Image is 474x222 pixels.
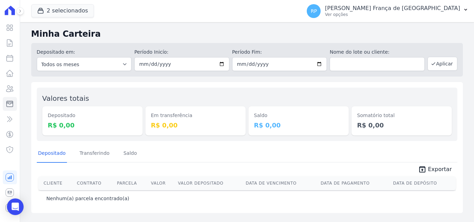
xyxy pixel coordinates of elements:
[37,145,67,163] a: Depositado
[428,57,457,71] button: Aplicar
[37,49,75,55] label: Depositado em:
[318,176,390,190] th: Data de Pagamento
[74,176,114,190] th: Contrato
[301,1,474,21] button: RP [PERSON_NAME] França de [GEOGRAPHIC_DATA] Ver opções
[357,121,446,130] dd: R$ 0,00
[148,176,175,190] th: Valor
[31,4,94,17] button: 2 selecionados
[7,198,24,215] div: Open Intercom Messenger
[134,48,229,56] label: Período Inicío:
[151,121,240,130] dd: R$ 0,00
[390,176,456,190] th: Data de Depósito
[151,112,240,119] dt: Em transferência
[46,195,129,202] p: Nenhum(a) parcela encontrado(a)
[357,112,446,119] dt: Somatório total
[48,121,137,130] dd: R$ 0,00
[232,48,327,56] label: Período Fim:
[413,165,457,175] a: unarchive Exportar
[122,145,138,163] a: Saldo
[325,12,460,17] p: Ver opções
[311,9,317,14] span: RP
[330,48,425,56] label: Nome do lote ou cliente:
[48,112,137,119] dt: Depositado
[254,121,343,130] dd: R$ 0,00
[42,94,89,103] label: Valores totais
[38,176,74,190] th: Cliente
[418,165,426,174] i: unarchive
[254,112,343,119] dt: Saldo
[114,176,148,190] th: Parcela
[31,28,463,40] h2: Minha Carteira
[428,165,452,174] span: Exportar
[243,176,318,190] th: Data de Vencimento
[175,176,243,190] th: Valor Depositado
[78,145,111,163] a: Transferindo
[325,5,460,12] p: [PERSON_NAME] França de [GEOGRAPHIC_DATA]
